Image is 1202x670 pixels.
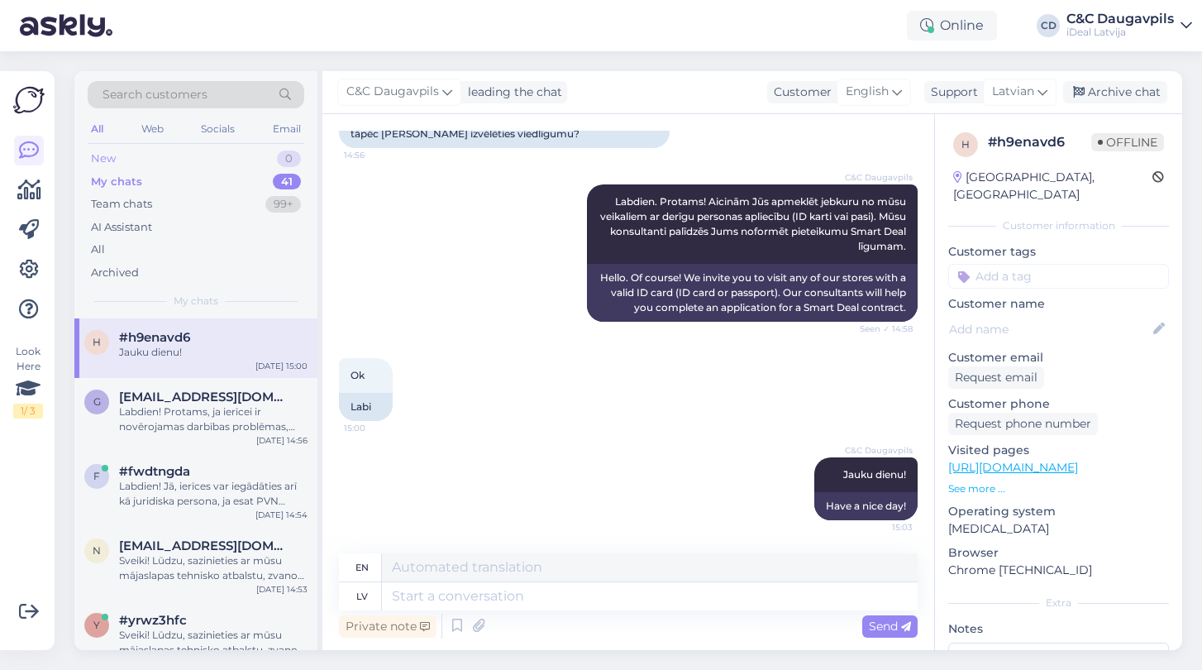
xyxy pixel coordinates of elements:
[277,151,301,167] div: 0
[948,264,1169,289] input: Add a tag
[91,174,142,190] div: My chats
[948,503,1169,520] p: Operating system
[91,196,152,213] div: Team chats
[91,151,116,167] div: New
[924,84,978,101] div: Support
[119,464,190,479] span: #fwdtngda
[948,243,1169,261] p: Customer tags
[256,583,308,596] div: [DATE] 14:53
[351,369,365,381] span: Ok
[1063,81,1167,103] div: Archive chat
[961,138,970,151] span: h
[851,323,913,335] span: Seen ✓ 14:58
[948,395,1169,413] p: Customer phone
[91,242,105,258] div: All
[845,171,913,184] span: C&C Daugavpils
[355,553,369,581] div: en
[587,264,918,322] div: Hello. Of course! We invite you to visit any of our stores with a valid ID card (ID card or passp...
[91,219,152,236] div: AI Assistant
[948,562,1169,579] p: Chrome [TECHNICAL_ID]
[93,544,101,557] span: n
[1091,133,1164,151] span: Offline
[93,619,100,631] span: y
[948,218,1169,233] div: Customer information
[119,330,190,345] span: #h9enavd6
[119,553,308,583] div: Sveiki! Lūdzu, sazinieties ar mūsu mājaslapas tehnisko atbalstu, zvanot pa tālruni [PHONE_NUMBER]...
[948,349,1169,366] p: Customer email
[949,320,1150,338] input: Add name
[13,84,45,116] img: Askly Logo
[767,84,832,101] div: Customer
[814,492,918,520] div: Have a nice day!
[198,118,238,140] div: Socials
[119,613,187,628] span: #yrwz3hfc
[119,628,308,658] div: Sveiki! Lūdzu, sazinieties ar mūsu mājaslapas tehnisko atbalstu, zvanot pa tālruni [PHONE_NUMBER]...
[256,434,308,447] div: [DATE] 14:56
[93,395,101,408] span: g
[869,619,911,634] span: Send
[845,444,913,457] span: C&C Daugavpils
[948,620,1169,638] p: Notes
[851,521,913,534] span: 15:03
[255,360,308,372] div: [DATE] 15:00
[1066,12,1174,26] div: C&C Daugavpils
[948,481,1169,496] p: See more ...
[119,538,291,553] span: naurisp@gmail.com
[846,83,889,101] span: English
[907,11,997,41] div: Online
[269,118,304,140] div: Email
[339,615,436,638] div: Private note
[255,509,308,521] div: [DATE] 14:54
[339,393,393,421] div: Labi
[91,265,139,281] div: Archived
[93,470,100,482] span: f
[1066,12,1192,39] a: C&C DaugavpilsiDeal Latvija
[103,86,207,103] span: Search customers
[273,174,301,190] div: 41
[93,336,101,348] span: h
[1037,14,1060,37] div: CD
[119,345,308,360] div: Jauku dienu!
[346,83,439,101] span: C&C Daugavpils
[461,84,562,101] div: leading the chat
[953,169,1152,203] div: [GEOGRAPHIC_DATA], [GEOGRAPHIC_DATA]
[13,404,43,419] div: 1 / 3
[948,596,1169,610] div: Extra
[1066,26,1174,39] div: iDeal Latvija
[843,468,906,481] span: Jauku dienu!
[948,413,1098,435] div: Request phone number
[13,344,43,419] div: Look Here
[992,83,1034,101] span: Latvian
[88,118,107,140] div: All
[948,295,1169,313] p: Customer name
[948,366,1044,389] div: Request email
[265,196,301,213] div: 99+
[948,442,1169,459] p: Visited pages
[119,404,308,434] div: Labdien! Protams, ja ierīcei ir novērojamas darbības problēmas, aicinām Jūs vērsties jebkurā no m...
[174,294,218,309] span: My chats
[119,479,308,509] div: Labdien! Jā, ierīces var iegādāties arī kā juridiska persona, ja esat PVN maksātājs. Ņemiet [PERS...
[948,460,1078,475] a: [URL][DOMAIN_NAME]
[948,544,1169,562] p: Browser
[119,390,291,404] span: guna.emilija@gmail.com
[344,149,406,161] span: 14:56
[356,582,368,610] div: lv
[988,132,1091,152] div: # h9enavd6
[138,118,167,140] div: Web
[600,195,909,252] span: Labdien. Protams! Aicinām Jūs apmeklēt jebkuru no mūsu veikaliem ar derīgu personas apliecību (ID...
[344,422,406,434] span: 15:00
[948,520,1169,538] p: [MEDICAL_DATA]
